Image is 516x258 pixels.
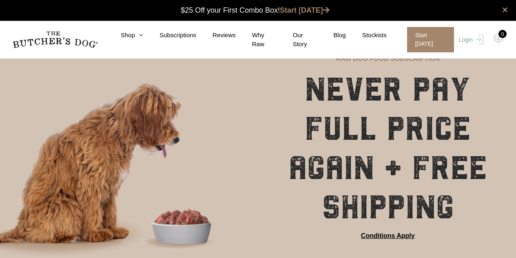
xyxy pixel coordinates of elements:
[407,27,454,52] span: Start [DATE]
[280,70,496,227] h1: NEVER PAY FULL PRICE AGAIN + FREE SHIPPING
[346,31,387,40] a: Stockists
[399,27,457,52] a: Start [DATE]
[277,31,317,49] a: Our Story
[143,31,196,40] a: Subscriptions
[498,30,507,38] div: 0
[196,31,236,40] a: Reviews
[494,33,504,43] img: TBD_Cart-Empty.png
[317,31,346,40] a: Blog
[280,6,330,14] a: Start [DATE]
[336,54,440,64] p: RAW DOG FOOD SUBSCRIPTION
[502,5,508,15] a: close
[361,231,415,241] a: Conditions Apply
[104,31,143,40] a: Shop
[236,31,277,49] a: Why Raw
[457,27,483,52] a: Login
